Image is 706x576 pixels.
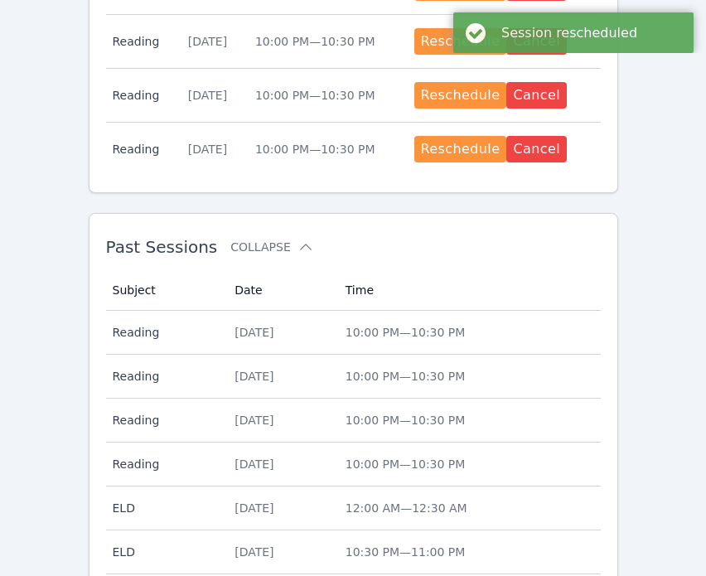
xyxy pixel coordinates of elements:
[346,414,466,427] span: 10:00 PM — 10:30 PM
[235,500,326,516] div: [DATE]
[255,143,375,156] span: 10:00 PM — 10:30 PM
[106,311,601,355] tr: Reading[DATE]10:00 PM—10:30 PM
[506,136,567,162] button: Cancel
[235,412,326,428] div: [DATE]
[113,87,168,104] span: Reading
[113,324,215,341] span: Reading
[106,443,601,486] tr: Reading[DATE]10:00 PM—10:30 PM
[113,500,215,516] span: ELD
[346,545,466,559] span: 10:30 PM — 11:00 PM
[346,457,466,471] span: 10:00 PM — 10:30 PM
[255,35,375,48] span: 10:00 PM — 10:30 PM
[188,141,235,157] div: [DATE]
[106,530,601,574] tr: ELD[DATE]10:30 PM—11:00 PM
[113,368,215,385] span: Reading
[113,544,215,560] span: ELD
[106,486,601,530] tr: ELD[DATE]12:00 AM—12:30 AM
[235,544,326,560] div: [DATE]
[336,270,601,311] th: Time
[188,87,235,104] div: [DATE]
[235,368,326,385] div: [DATE]
[346,370,466,383] span: 10:00 PM — 10:30 PM
[106,355,601,399] tr: Reading[DATE]10:00 PM—10:30 PM
[506,82,567,109] button: Cancel
[106,15,601,69] tr: Reading[DATE]10:00 PM—10:30 PMRescheduleCancel
[106,270,225,311] th: Subject
[106,123,601,176] tr: Reading[DATE]10:00 PM—10:30 PMRescheduleCancel
[113,412,215,428] span: Reading
[235,456,326,472] div: [DATE]
[225,270,336,311] th: Date
[235,324,326,341] div: [DATE]
[255,89,375,102] span: 10:00 PM — 10:30 PM
[346,501,467,515] span: 12:00 AM — 12:30 AM
[113,456,215,472] span: Reading
[414,28,507,55] button: Reschedule
[346,326,466,339] span: 10:00 PM — 10:30 PM
[501,25,681,41] div: Session rescheduled
[106,69,601,123] tr: Reading[DATE]10:00 PM—10:30 PMRescheduleCancel
[230,239,313,255] button: Collapse
[106,237,218,257] span: Past Sessions
[106,399,601,443] tr: Reading[DATE]10:00 PM—10:30 PM
[414,136,507,162] button: Reschedule
[188,33,235,50] div: [DATE]
[414,82,507,109] button: Reschedule
[113,141,168,157] span: Reading
[113,33,168,50] span: Reading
